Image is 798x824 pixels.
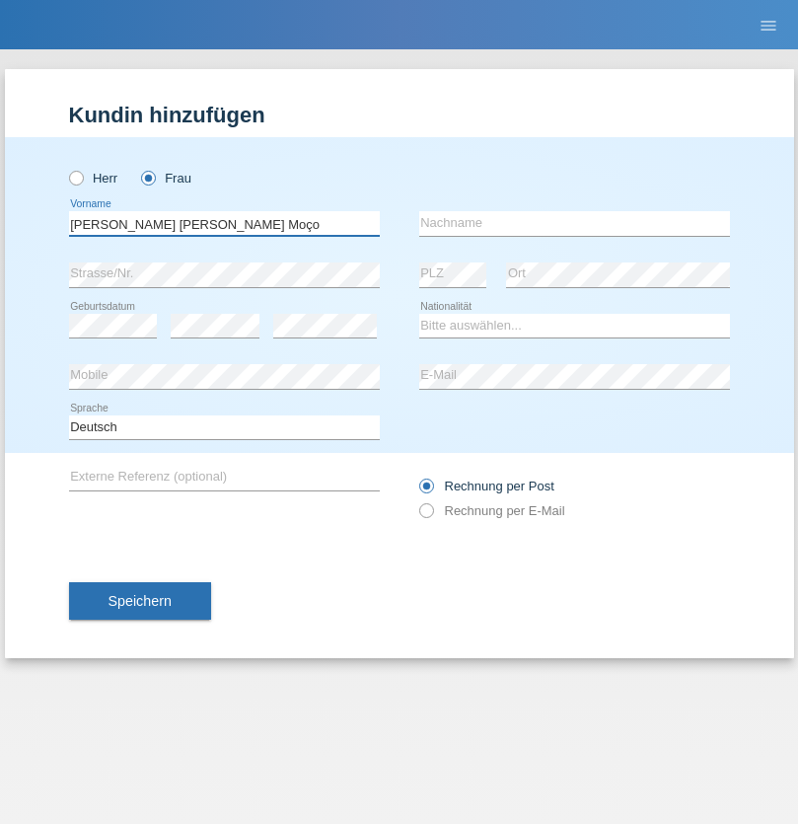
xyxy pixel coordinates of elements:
[419,503,432,528] input: Rechnung per E-Mail
[419,479,554,493] label: Rechnung per Post
[69,171,82,184] input: Herr
[141,171,154,184] input: Frau
[419,479,432,503] input: Rechnung per Post
[69,171,118,186] label: Herr
[109,593,172,609] span: Speichern
[69,103,730,127] h1: Kundin hinzufügen
[141,171,191,186] label: Frau
[759,16,778,36] i: menu
[69,582,211,620] button: Speichern
[749,19,788,31] a: menu
[419,503,565,518] label: Rechnung per E-Mail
